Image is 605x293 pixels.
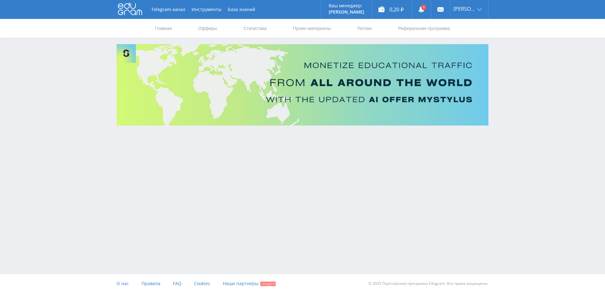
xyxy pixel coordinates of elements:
div: © 2025 Партнёрская программа Edugram. Все права защищены. [306,274,488,293]
span: Скидки [260,282,276,286]
a: Правила [141,274,160,293]
a: Потоки [357,19,372,38]
a: О нас [117,274,129,293]
span: Наши партнеры [223,280,258,286]
span: FAQ [173,280,181,286]
p: [PERSON_NAME] [329,9,364,15]
p: Ваш менеджер: [329,3,364,8]
a: FAQ [173,274,181,293]
span: [PERSON_NAME] [453,6,475,11]
a: Статистика [243,19,267,38]
span: Cookies [194,280,210,286]
a: Главная [154,19,172,38]
a: Офферы [198,19,218,38]
img: Banner [117,44,488,126]
a: Промо-материалы [292,19,331,38]
span: Правила [141,280,160,286]
a: Cookies [194,274,210,293]
a: Реферальная программа [397,19,451,38]
a: Наши партнеры Скидки [223,274,276,293]
span: О нас [117,280,129,286]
